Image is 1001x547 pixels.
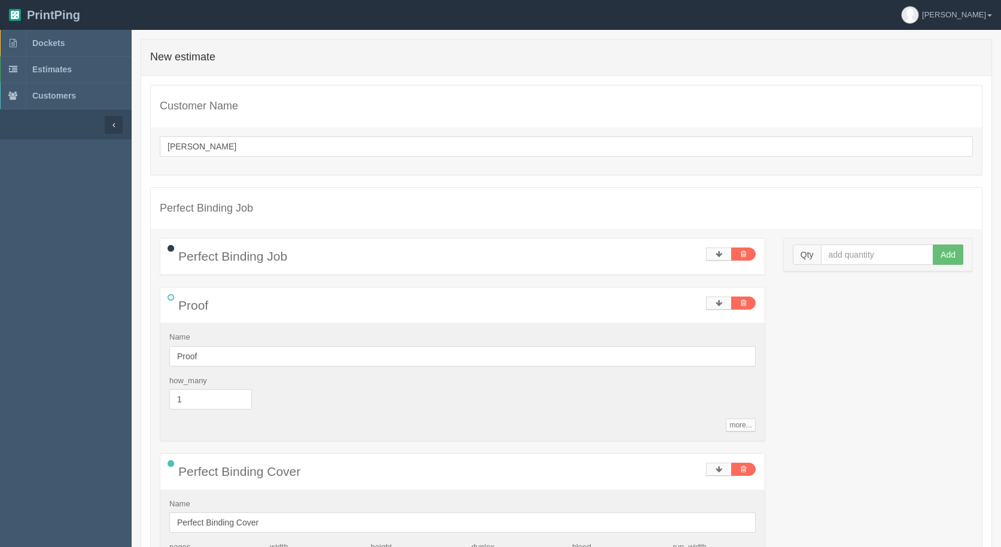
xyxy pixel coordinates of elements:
span: Perfect Binding Cover [178,465,300,478]
span: Estimates [32,65,72,74]
span: Customers [32,91,76,100]
span: Proof [178,298,208,312]
span: Dockets [32,38,65,48]
h4: New estimate [150,51,982,63]
span: Qty [793,245,821,265]
label: Name [169,499,190,510]
button: Add [933,245,963,265]
img: logo-3e63b451c926e2ac314895c53de4908e5d424f24456219fb08d385ab2e579770.png [9,9,21,21]
input: Name [169,346,756,366]
h4: Customer Name [160,100,973,112]
a: more... [726,418,755,432]
input: Name [169,512,756,533]
span: Perfect Binding Job [178,249,287,263]
label: Name [169,332,190,343]
img: avatar_default-7531ab5dedf162e01f1e0bb0964e6a185e93c5c22dfe317fb01d7f8cd2b1632c.jpg [902,7,918,23]
label: how_many [169,375,207,387]
input: add quantity [821,245,934,265]
h4: Perfect Binding Job [160,203,973,215]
